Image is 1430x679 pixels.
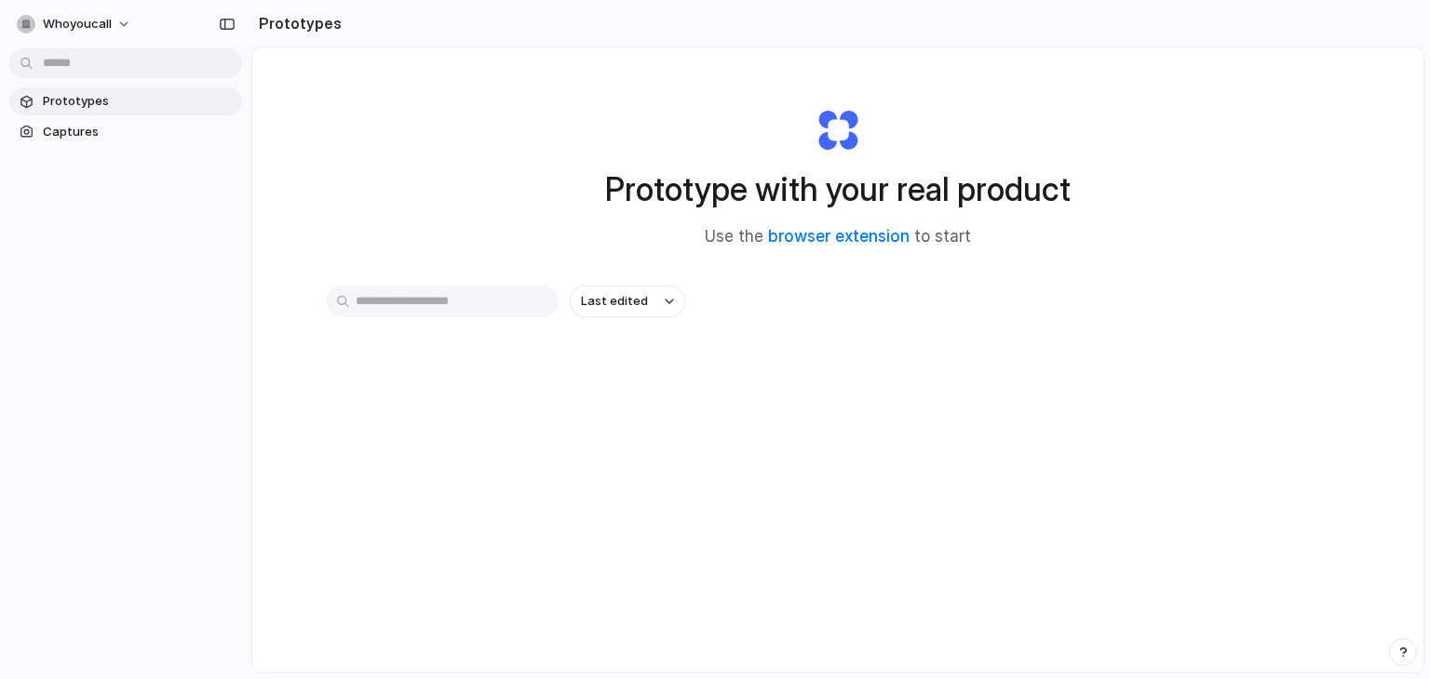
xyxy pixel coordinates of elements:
[251,12,342,34] h2: Prototypes
[581,292,648,311] span: Last edited
[9,9,141,39] button: whoyoucall
[43,15,112,33] span: whoyoucall
[605,165,1071,214] h1: Prototype with your real product
[768,227,910,246] a: browser extension
[570,286,685,317] button: Last edited
[9,87,242,115] a: Prototypes
[705,225,971,249] span: Use the to start
[43,92,235,111] span: Prototypes
[9,118,242,146] a: Captures
[43,123,235,141] span: Captures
